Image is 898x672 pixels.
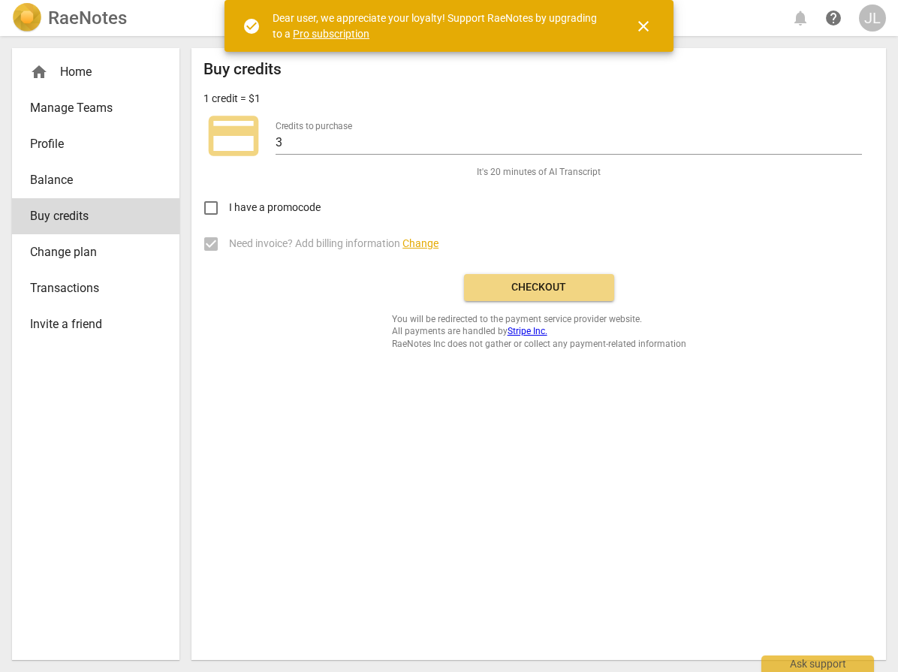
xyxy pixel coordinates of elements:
[30,315,149,333] span: Invite a friend
[402,237,438,249] span: Change
[48,8,127,29] h2: RaeNotes
[243,17,261,35] span: check_circle
[392,313,686,351] span: You will be redirected to the payment service provider website. All payments are handled by RaeNo...
[229,236,438,252] span: Need invoice? Add billing information
[476,280,602,295] span: Checkout
[30,63,48,81] span: home
[464,274,614,301] button: Checkout
[30,207,149,225] span: Buy credits
[859,5,886,32] button: JL
[229,200,321,215] span: I have a promocode
[276,122,352,131] label: Credits to purchase
[12,54,179,90] div: Home
[824,9,842,27] span: help
[12,3,42,33] img: Logo
[634,17,652,35] span: close
[477,166,601,179] span: It's 20 minutes of AI Transcript
[30,135,149,153] span: Profile
[203,106,264,166] span: credit_card
[30,243,149,261] span: Change plan
[30,171,149,189] span: Balance
[761,655,874,672] div: Ask support
[12,198,179,234] a: Buy credits
[12,3,127,33] a: LogoRaeNotes
[12,234,179,270] a: Change plan
[12,162,179,198] a: Balance
[508,326,547,336] a: Stripe Inc.
[30,63,149,81] div: Home
[203,60,282,79] h2: Buy credits
[12,270,179,306] a: Transactions
[12,90,179,126] a: Manage Teams
[820,5,847,32] a: Help
[203,91,261,107] p: 1 credit = $1
[30,99,149,117] span: Manage Teams
[12,306,179,342] a: Invite a friend
[30,279,149,297] span: Transactions
[293,28,369,40] a: Pro subscription
[273,11,607,41] div: Dear user, we appreciate your loyalty! Support RaeNotes by upgrading to a
[12,126,179,162] a: Profile
[625,8,661,44] button: Close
